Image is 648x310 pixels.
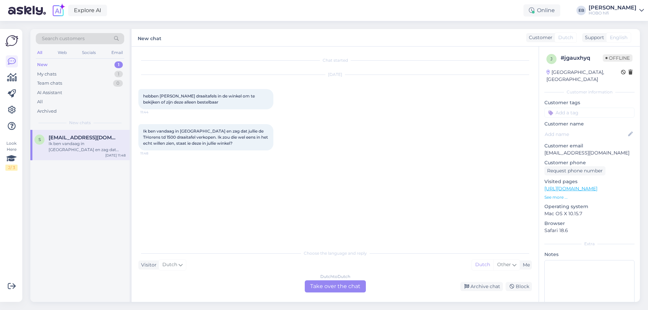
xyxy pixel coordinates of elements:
[520,261,530,269] div: Me
[544,194,634,200] p: See more ...
[138,57,532,63] div: Chat started
[305,280,366,292] div: Take over the chat
[544,149,634,157] p: [EMAIL_ADDRESS][DOMAIN_NAME]
[37,61,48,68] div: New
[37,108,57,115] div: Archived
[544,186,597,192] a: [URL][DOMAIN_NAME]
[523,4,560,17] div: Online
[526,34,552,41] div: Customer
[81,48,97,57] div: Socials
[545,131,627,138] input: Add name
[589,5,644,16] a: [PERSON_NAME]HOBO hifi
[140,110,166,115] span: 11:44
[143,129,269,146] span: Ik ben vandaag in [GEOGRAPHIC_DATA] en zag dat jullie de THorens td 1500 draaitafel verkopen. Ik ...
[36,48,44,57] div: All
[114,61,123,68] div: 1
[544,220,634,227] p: Browser
[51,3,65,18] img: explore-ai
[472,260,493,270] div: Dutch
[37,71,56,78] div: My chats
[140,151,166,156] span: 11:48
[576,6,586,15] div: EB
[56,48,68,57] div: Web
[582,34,604,41] div: Support
[5,140,18,171] div: Look Here
[561,54,603,62] div: # jgauxhyq
[544,120,634,128] p: Customer name
[497,261,511,267] span: Other
[460,282,503,291] div: Archive chat
[544,210,634,217] p: Mac OS X 10.15.7
[5,34,18,47] img: Askly Logo
[49,141,126,153] div: Ik ben vandaag in [GEOGRAPHIC_DATA] en zag dat jullie de THorens td 1500 draaitafel verkopen. Ik ...
[138,33,161,42] label: New chat
[544,227,634,234] p: Safari 18.6
[544,108,634,118] input: Add a tag
[113,80,123,87] div: 0
[603,54,632,62] span: Offline
[589,5,637,10] div: [PERSON_NAME]
[37,80,62,87] div: Team chats
[610,34,627,41] span: English
[544,203,634,210] p: Operating system
[49,135,119,141] span: scholmae@gmail.com
[544,241,634,247] div: Extra
[143,93,256,105] span: hebben [PERSON_NAME] draaitafels in de winkel om te bekijken of zijn deze alleen bestelbaar
[138,72,532,78] div: [DATE]
[544,166,605,175] div: Request phone number
[558,34,573,41] span: Dutch
[544,178,634,185] p: Visited pages
[544,89,634,95] div: Customer information
[162,261,177,269] span: Dutch
[506,282,532,291] div: Block
[550,56,552,61] span: j
[544,142,634,149] p: Customer email
[42,35,85,42] span: Search customers
[37,98,43,105] div: All
[114,71,123,78] div: 1
[320,274,350,280] div: Dutch to Dutch
[110,48,124,57] div: Email
[69,120,91,126] span: New chats
[138,250,532,256] div: Choose the language and reply
[546,69,621,83] div: [GEOGRAPHIC_DATA], [GEOGRAPHIC_DATA]
[544,251,634,258] p: Notes
[544,159,634,166] p: Customer phone
[105,153,126,158] div: [DATE] 11:48
[38,137,41,142] span: s
[68,5,107,16] a: Explore AI
[5,165,18,171] div: 2 / 3
[138,261,157,269] div: Visitor
[589,10,637,16] div: HOBO hifi
[544,99,634,106] p: Customer tags
[37,89,62,96] div: AI Assistant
